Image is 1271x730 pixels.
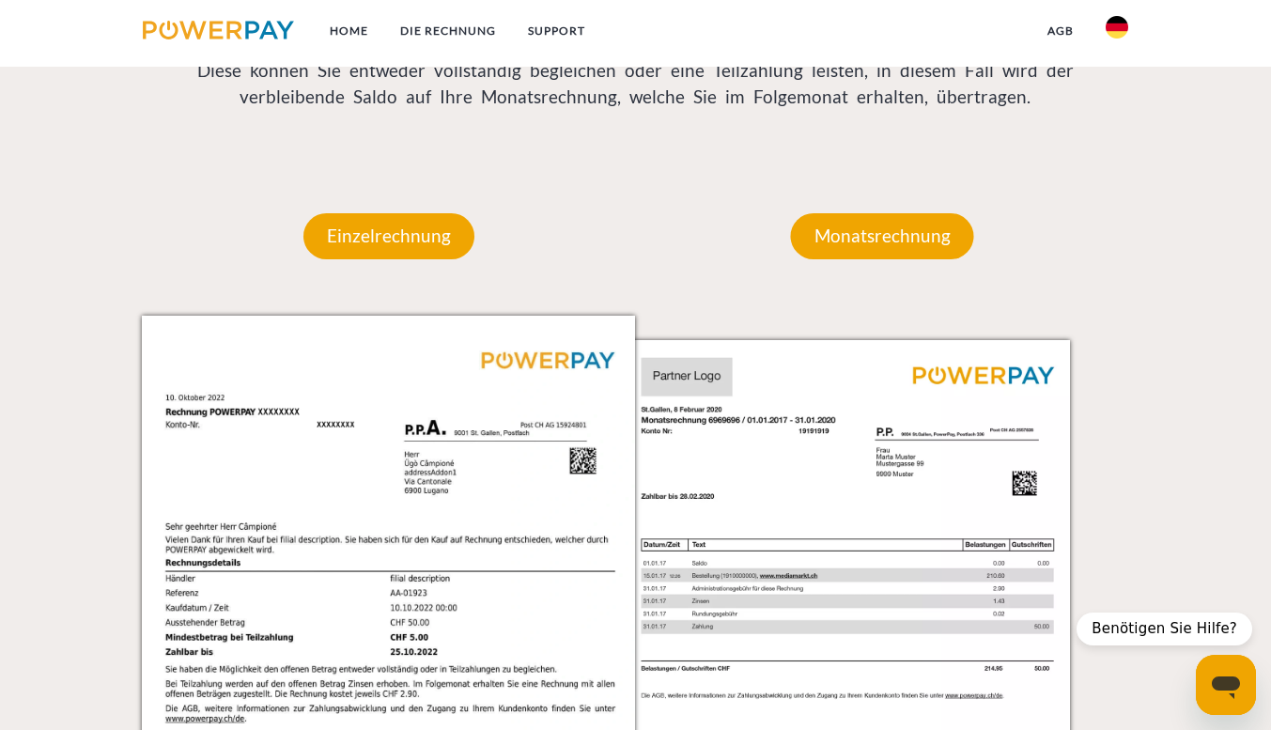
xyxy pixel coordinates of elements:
img: logo-powerpay.svg [143,21,294,39]
p: Einzelrechnung [303,213,474,258]
a: SUPPORT [512,14,601,48]
iframe: Schaltfläche zum Öffnen des Messaging-Fensters; Konversation läuft [1196,655,1256,715]
a: Home [314,14,384,48]
div: Benötigen Sie Hilfe? [1077,613,1252,645]
p: Monatsrechnung [791,213,974,258]
a: agb [1031,14,1090,48]
p: Diese können Sie entweder vollständig begleichen oder eine Teilzahlung leisten, in diesem Fall wi... [142,57,1128,111]
a: DIE RECHNUNG [384,14,512,48]
img: de [1106,16,1128,39]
